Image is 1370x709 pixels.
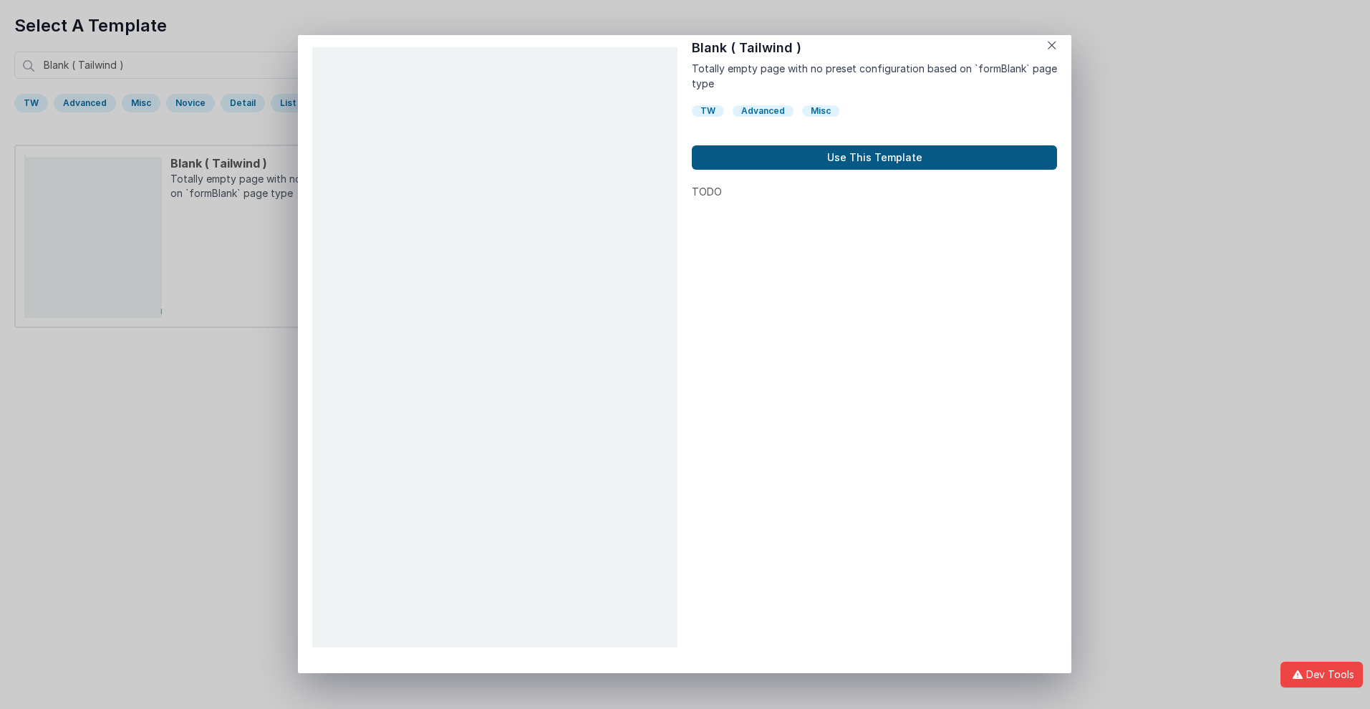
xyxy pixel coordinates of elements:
p: TODO [692,184,1057,199]
h1: Blank ( Tailwind ) [692,38,1057,58]
div: Advanced [733,105,793,117]
p: Totally empty page with no preset configuration based on `formBlank` page type [692,61,1057,91]
button: Use This Template [692,145,1057,170]
div: TW [692,105,724,117]
button: Dev Tools [1280,662,1363,688]
div: Misc [802,105,839,117]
